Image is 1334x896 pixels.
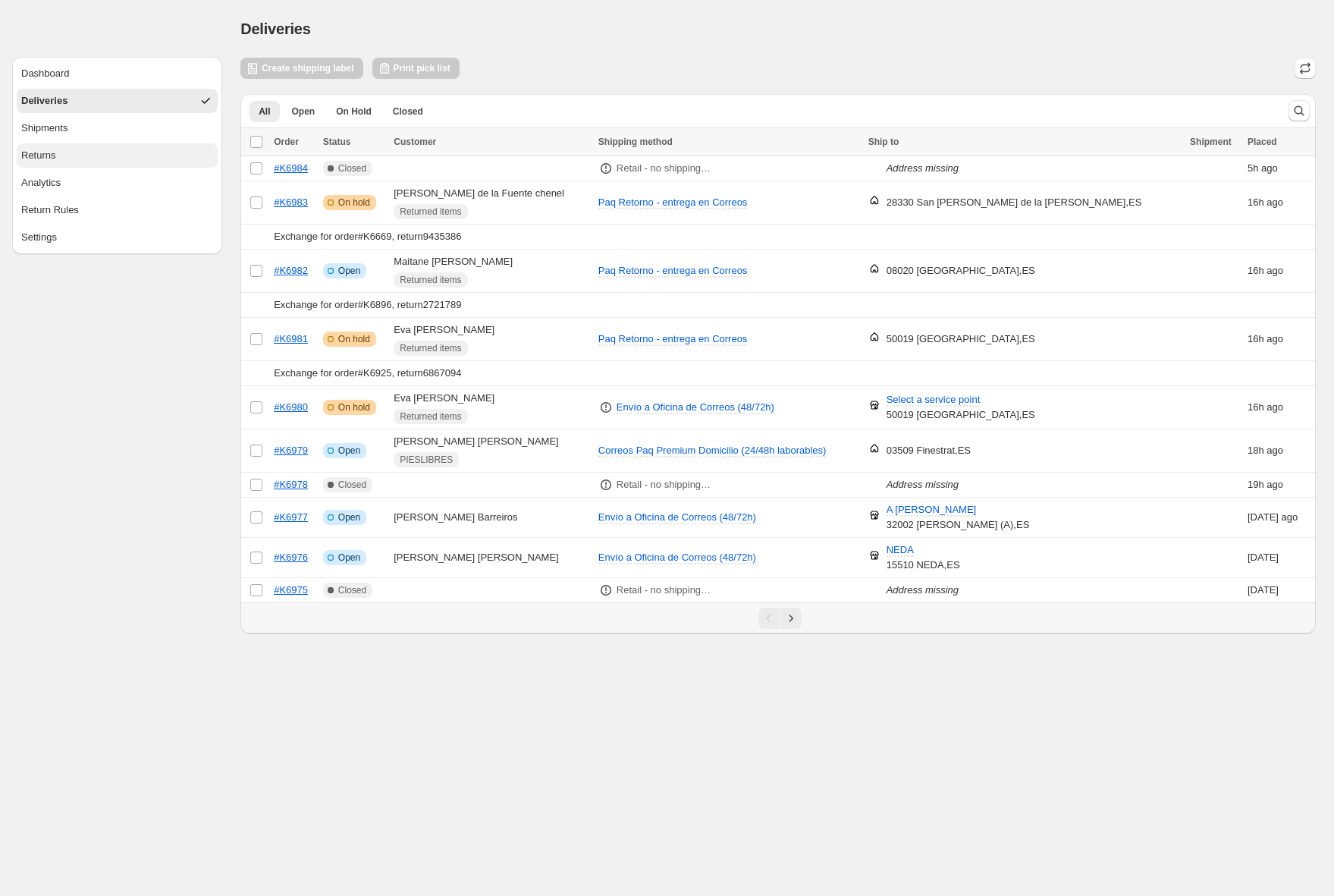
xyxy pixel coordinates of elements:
[617,583,711,598] p: Retail - no shipping required
[17,143,218,168] button: Returns
[887,263,1035,278] div: 08020 [GEOGRAPHIC_DATA] , ES
[868,137,899,147] span: Ship to
[780,608,802,629] button: Next
[1243,386,1316,429] td: ago
[17,89,218,113] button: Deliveries
[589,439,836,463] button: Correos Paq Premium Domicilio (24/48h laborables)
[589,545,765,570] button: Envío a Oficina de Correos (48/72h)
[389,429,594,473] td: [PERSON_NAME] [PERSON_NAME]
[877,388,990,412] button: Select a service point
[269,225,1316,250] td: Exchange for order #K6669 , return 9435386
[1243,156,1316,181] td: ago
[598,265,748,276] span: Paq Retorno - entrega en Correos
[21,121,67,136] div: Shipments
[1248,196,1264,208] time: Thursday, September 4, 2025 at 9:43:56 PM
[1288,100,1310,121] button: Search and filter results
[338,584,366,596] span: Closed
[17,225,218,250] button: Settings
[389,538,594,578] td: [PERSON_NAME] [PERSON_NAME]
[269,293,1316,318] td: Exchange for order #K6896 , return 2721789
[240,20,311,37] span: Deliveries
[887,443,971,458] div: 03509 Finestrat , ES
[1248,265,1264,276] time: Thursday, September 4, 2025 at 9:29:48 PM
[589,327,757,351] button: Paq Retorno - entrega en Correos
[393,105,423,118] span: Closed
[17,61,218,86] button: Dashboard
[617,161,711,176] p: Retail - no shipping required
[274,552,308,563] a: #K6976
[400,274,461,286] span: Returned items
[274,401,308,413] a: #K6980
[887,504,976,517] span: A [PERSON_NAME]
[887,502,1030,533] div: 32002 [PERSON_NAME] (A) , ES
[400,410,461,423] span: Returned items
[400,342,461,354] span: Returned items
[292,105,315,118] span: Open
[887,195,1142,210] div: 28330 San [PERSON_NAME] de la [PERSON_NAME] , ES
[274,479,308,490] a: #K6978
[607,156,720,181] button: Retail - no shipping required
[598,511,756,523] span: Envío a Oficina de Correos (48/72h)
[1248,445,1264,456] time: Thursday, September 4, 2025 at 7:32:02 PM
[1243,498,1316,538] td: ago
[1243,250,1316,293] td: ago
[589,190,757,215] button: Paq Retorno - entrega en Correos
[887,584,959,596] i: Address missing
[589,259,757,283] button: Paq Retorno - entrega en Correos
[607,578,720,602] button: Retail - no shipping required
[1248,333,1264,344] time: Thursday, September 4, 2025 at 9:26:58 PM
[389,181,594,225] td: [PERSON_NAME] de la Fuente chenel
[274,511,308,523] a: #K6977
[887,479,959,490] i: Address missing
[1248,401,1264,413] time: Thursday, September 4, 2025 at 9:24:11 PM
[1248,584,1279,596] time: Thursday, September 4, 2025 at 10:22:05 AM
[269,361,1316,386] td: Exchange for order #K6925 , return 6867094
[21,148,56,163] div: Returns
[1248,511,1279,523] time: Thursday, September 4, 2025 at 1:30:41 PM
[887,392,1035,423] div: 50019 [GEOGRAPHIC_DATA] , ES
[598,196,748,208] span: Paq Retorno - entrega en Correos
[274,162,308,174] a: #K6984
[1243,318,1316,361] td: ago
[336,105,372,118] span: On Hold
[338,479,366,491] span: Closed
[17,198,218,222] button: Return Rules
[389,386,594,429] td: Eva [PERSON_NAME]
[274,445,308,456] a: #K6979
[389,498,594,538] td: [PERSON_NAME] Barreiros
[1248,552,1279,563] time: Thursday, September 4, 2025 at 12:44:33 PM
[17,116,218,140] button: Shipments
[21,93,67,108] div: Deliveries
[21,175,61,190] div: Analytics
[338,511,360,523] span: Open
[274,137,299,147] span: Order
[1248,162,1258,174] time: Friday, September 5, 2025 at 8:43:24 AM
[1248,479,1264,490] time: Thursday, September 4, 2025 at 6:12:59 PM
[887,542,960,573] div: 15510 NEDA , ES
[1243,181,1316,225] td: ago
[338,401,370,413] span: On hold
[887,162,959,174] i: Address missing
[17,171,218,195] button: Analytics
[400,206,461,218] span: Returned items
[887,544,914,557] span: NEDA
[607,395,783,420] button: Envío a Oficina de Correos (48/72h)
[598,552,756,563] span: Envío a Oficina de Correos (48/72h)
[1248,137,1277,147] span: Placed
[887,394,981,407] span: Select a service point
[21,203,79,218] div: Return Rules
[400,454,453,466] span: PIESLIBRES
[338,162,366,174] span: Closed
[274,333,308,344] a: #K6981
[389,318,594,361] td: Eva [PERSON_NAME]
[338,265,360,277] span: Open
[274,265,308,276] a: #K6982
[589,505,765,530] button: Envío a Oficina de Correos (48/72h)
[240,602,1316,633] nav: Pagination
[274,584,308,596] a: #K6975
[259,105,270,118] span: All
[338,333,370,345] span: On hold
[607,473,720,497] button: Retail - no shipping required
[877,498,985,522] button: A [PERSON_NAME]
[617,401,774,413] span: Envío a Oficina de Correos (48/72h)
